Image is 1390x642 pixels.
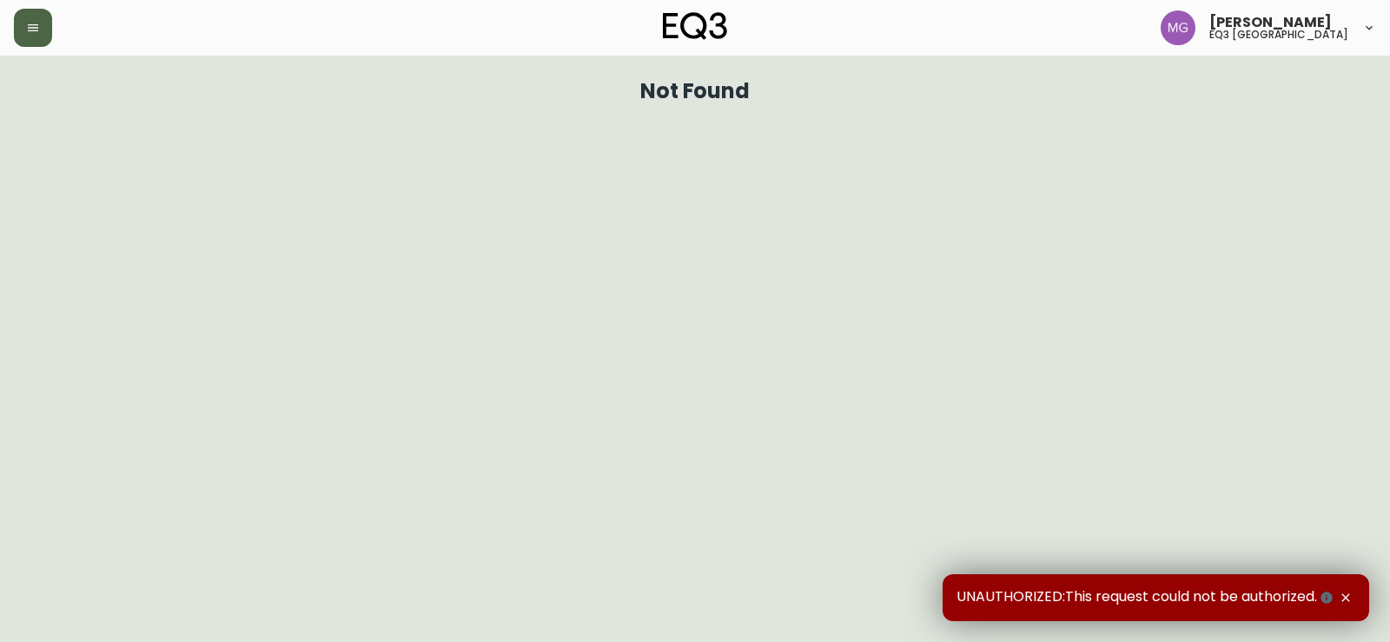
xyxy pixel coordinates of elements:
span: [PERSON_NAME] [1209,16,1332,30]
img: logo [663,12,727,40]
img: de8837be2a95cd31bb7c9ae23fe16153 [1161,10,1195,45]
span: UNAUTHORIZED:This request could not be authorized. [956,588,1336,607]
h5: eq3 [GEOGRAPHIC_DATA] [1209,30,1348,40]
h1: Not Found [640,83,751,99]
